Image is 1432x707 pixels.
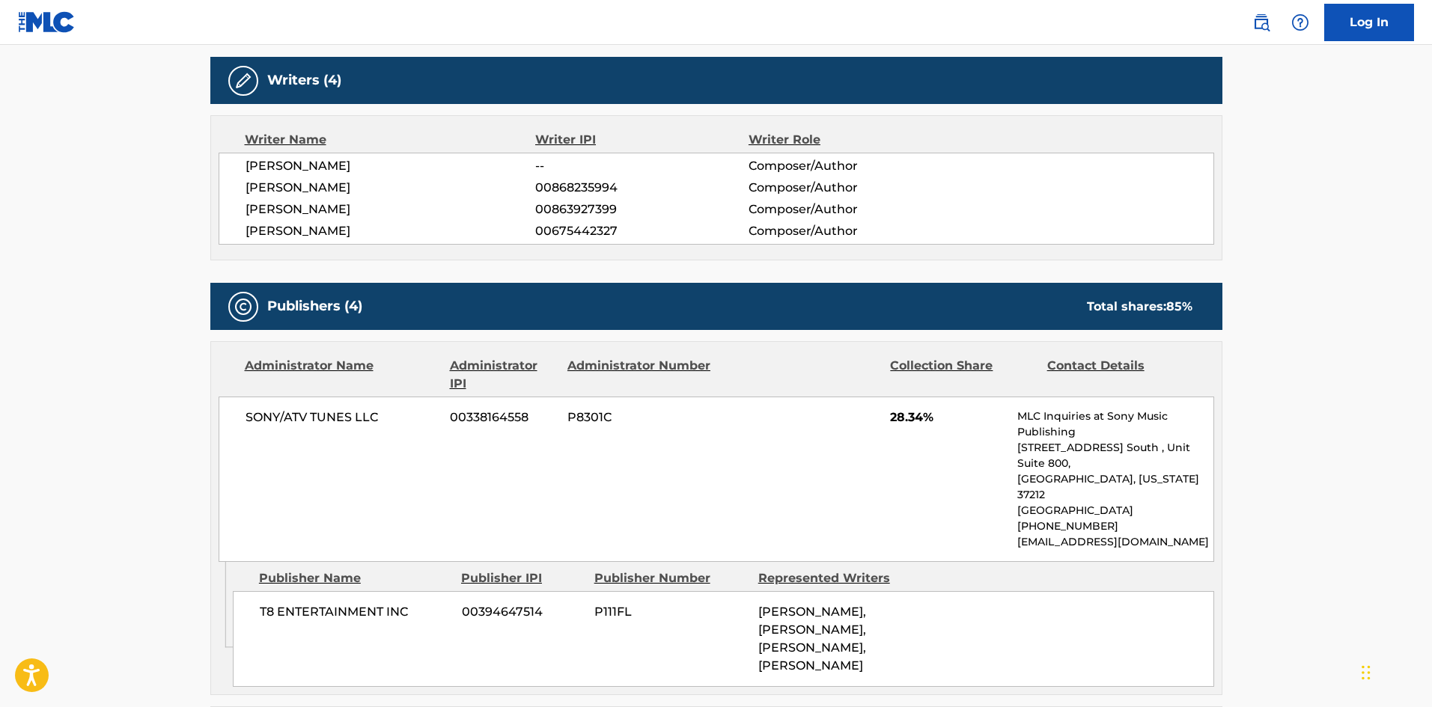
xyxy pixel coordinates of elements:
[260,603,451,621] span: T8 ENTERTAINMENT INC
[245,357,439,393] div: Administrator Name
[1017,518,1213,534] p: [PHONE_NUMBER]
[450,408,556,426] span: 00338164558
[245,131,536,149] div: Writer Name
[461,569,583,587] div: Publisher IPI
[1166,299,1192,313] span: 85 %
[1362,650,1371,695] div: Drag
[1017,503,1213,518] p: [GEOGRAPHIC_DATA]
[1324,4,1414,41] a: Log In
[567,408,713,426] span: P8301C
[259,569,450,587] div: Publisher Name
[890,357,1035,393] div: Collection Share
[749,222,942,240] span: Composer/Author
[1017,534,1213,550] p: [EMAIL_ADDRESS][DOMAIN_NAME]
[246,201,536,218] span: [PERSON_NAME]
[890,408,1006,426] span: 28.34%
[1047,357,1192,393] div: Contact Details
[18,11,76,33] img: MLC Logo
[1285,7,1315,37] div: Help
[267,298,362,315] h5: Publishers (4)
[1087,298,1192,316] div: Total shares:
[1291,13,1309,31] img: help
[1252,13,1270,31] img: search
[567,357,713,393] div: Administrator Number
[594,569,747,587] div: Publisher Number
[1017,440,1213,471] p: [STREET_ADDRESS] South , Unit Suite 800,
[1017,408,1213,440] p: MLC Inquiries at Sony Music Publishing
[535,131,749,149] div: Writer IPI
[1357,635,1432,707] iframe: Chat Widget
[1017,471,1213,503] p: [GEOGRAPHIC_DATA], [US_STATE] 37212
[758,605,866,673] span: [PERSON_NAME], [PERSON_NAME], [PERSON_NAME], [PERSON_NAME]
[246,408,439,426] span: SONY/ATV TUNES LLC
[535,157,748,175] span: --
[246,222,536,240] span: [PERSON_NAME]
[749,179,942,197] span: Composer/Author
[594,603,747,621] span: P111FL
[1246,7,1276,37] a: Public Search
[462,603,583,621] span: 00394647514
[246,179,536,197] span: [PERSON_NAME]
[749,131,942,149] div: Writer Role
[535,222,748,240] span: 00675442327
[450,357,556,393] div: Administrator IPI
[234,298,252,316] img: Publishers
[267,72,341,89] h5: Writers (4)
[535,201,748,218] span: 00863927399
[749,201,942,218] span: Composer/Author
[535,179,748,197] span: 00868235994
[246,157,536,175] span: [PERSON_NAME]
[749,157,942,175] span: Composer/Author
[234,72,252,90] img: Writers
[758,569,911,587] div: Represented Writers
